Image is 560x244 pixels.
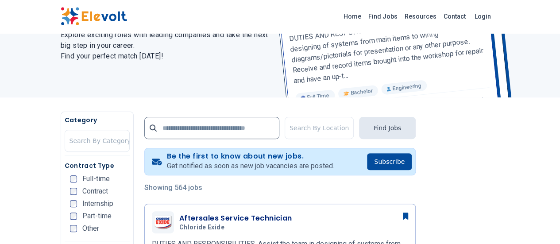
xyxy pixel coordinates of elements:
[340,9,365,23] a: Home
[82,225,99,232] span: Other
[401,9,440,23] a: Resources
[70,225,77,232] input: Other
[440,9,469,23] a: Contact
[167,152,334,161] h4: Be the first to know about new jobs.
[144,182,416,193] p: Showing 564 jobs
[82,188,108,195] span: Contract
[82,213,112,220] span: Part-time
[70,200,77,207] input: Internship
[367,153,412,170] button: Subscribe
[70,175,77,182] input: Full-time
[61,30,270,62] h2: Explore exciting roles with leading companies and take the next big step in your career. Find you...
[70,213,77,220] input: Part-time
[179,224,224,232] span: Chloride Exide
[167,161,334,171] p: Get notified as soon as new job vacancies are posted.
[359,117,416,139] button: Find Jobs
[65,161,130,170] h5: Contract Type
[82,175,110,182] span: Full-time
[70,188,77,195] input: Contract
[365,9,401,23] a: Find Jobs
[65,116,130,124] h5: Category
[82,200,113,207] span: Internship
[154,215,172,230] img: Chloride Exide
[61,7,127,26] img: Elevolt
[469,8,496,25] a: Login
[179,213,292,224] h3: Aftersales Service Technician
